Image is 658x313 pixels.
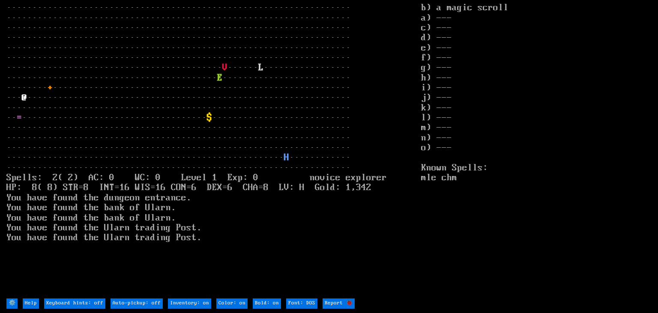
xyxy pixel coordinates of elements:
[207,113,212,123] font: $
[253,298,281,308] input: Bold: on
[216,298,248,308] input: Color: on
[17,113,22,123] font: =
[284,152,289,163] font: H
[23,298,39,308] input: Help
[286,298,317,308] input: Font: DOS
[421,3,652,297] stats: b) a magic scroll a) --- c) --- d) --- e) --- f) --- g) --- h) --- i) --- j) --- k) --- l) --- m)...
[22,92,27,103] font: @
[222,63,227,73] font: V
[6,298,18,308] input: ⚙️
[258,63,263,73] font: L
[48,83,53,93] font: +
[217,73,222,83] font: E
[44,298,105,308] input: Keyboard hints: off
[111,298,163,308] input: Auto-pickup: off
[6,3,421,297] larn: ··································································· ·····························...
[168,298,211,308] input: Inventory: on
[323,298,355,308] input: Report 🐞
